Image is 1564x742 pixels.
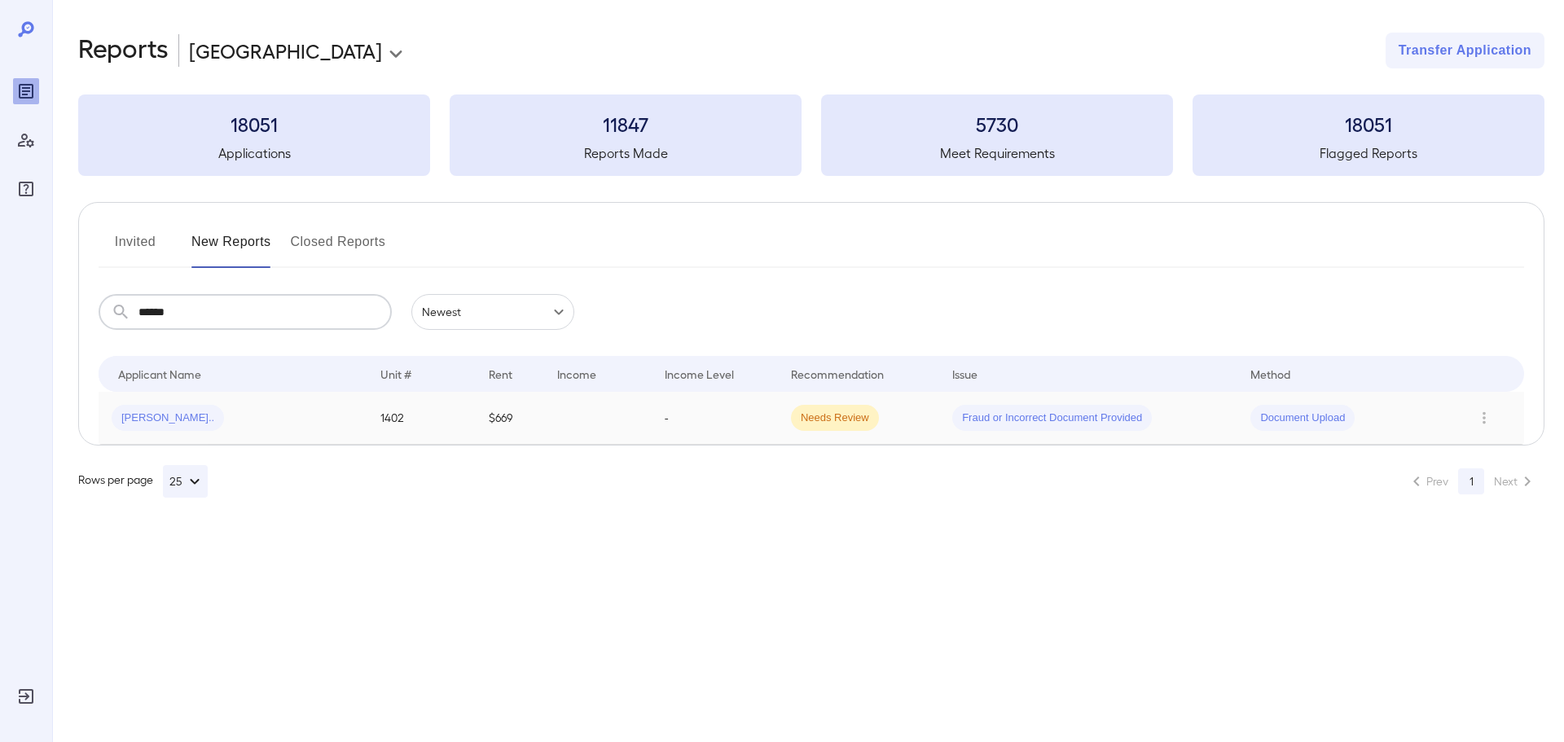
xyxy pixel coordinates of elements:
[450,111,802,137] h3: 11847
[821,143,1173,163] h5: Meet Requirements
[450,143,802,163] h5: Reports Made
[489,364,515,384] div: Rent
[367,392,475,445] td: 1402
[791,364,884,384] div: Recommendation
[791,411,879,426] span: Needs Review
[13,127,39,153] div: Manage Users
[1193,111,1544,137] h3: 18051
[821,111,1173,137] h3: 5730
[78,33,169,68] h2: Reports
[1399,468,1544,494] nav: pagination navigation
[13,176,39,202] div: FAQ
[112,411,224,426] span: [PERSON_NAME]..
[78,111,430,137] h3: 18051
[1250,411,1355,426] span: Document Upload
[78,94,1544,176] summary: 18051Applications11847Reports Made5730Meet Requirements18051Flagged Reports
[652,392,778,445] td: -
[118,364,201,384] div: Applicant Name
[476,392,545,445] td: $669
[557,364,596,384] div: Income
[78,143,430,163] h5: Applications
[163,465,208,498] button: 25
[13,683,39,709] div: Log Out
[952,411,1152,426] span: Fraud or Incorrect Document Provided
[665,364,734,384] div: Income Level
[291,229,386,268] button: Closed Reports
[411,294,574,330] div: Newest
[952,364,978,384] div: Issue
[78,465,208,498] div: Rows per page
[191,229,271,268] button: New Reports
[1471,405,1497,431] button: Row Actions
[189,37,382,64] p: [GEOGRAPHIC_DATA]
[13,78,39,104] div: Reports
[1458,468,1484,494] button: page 1
[99,229,172,268] button: Invited
[380,364,411,384] div: Unit #
[1193,143,1544,163] h5: Flagged Reports
[1250,364,1290,384] div: Method
[1386,33,1544,68] button: Transfer Application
